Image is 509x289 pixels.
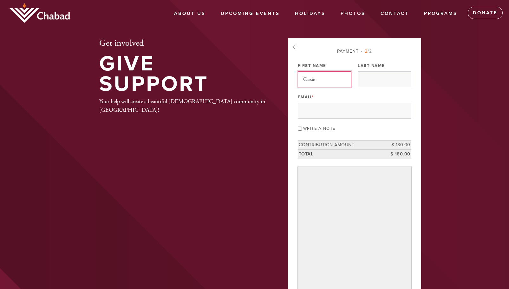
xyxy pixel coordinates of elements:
a: Holidays [290,8,330,20]
span: /2 [361,49,372,54]
label: First Name [298,63,326,69]
img: logo_half.png [10,3,70,23]
a: Donate [468,7,503,19]
a: Contact [376,8,414,20]
td: Total [298,149,383,159]
span: This field is required. [312,95,314,100]
label: Email [298,94,314,100]
td: $ 180.00 [383,141,411,150]
td: Contribution Amount [298,141,383,150]
a: Photos [336,8,370,20]
h2: Get involved [99,38,267,49]
span: 2 [365,49,368,54]
label: Write a note [303,126,336,131]
a: About Us [169,8,210,20]
iframe: Secure payment input frame [299,168,410,289]
a: Upcoming Events [216,8,284,20]
div: Your help will create a beautiful [DEMOGRAPHIC_DATA] community in [GEOGRAPHIC_DATA]! [99,97,267,114]
div: Payment [298,48,411,55]
a: Programs [419,8,462,20]
label: Last Name [358,63,385,69]
td: $ 180.00 [383,149,411,159]
h1: Give Support [99,54,267,95]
